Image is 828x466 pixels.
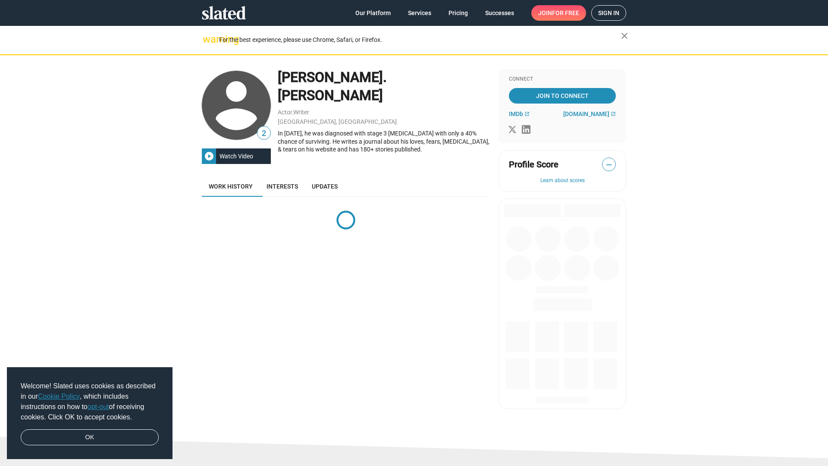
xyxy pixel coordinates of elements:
[563,110,616,117] a: [DOMAIN_NAME]
[219,34,621,46] div: For the best experience, please use Chrome, Safari, or Firefox.
[619,31,630,41] mat-icon: close
[509,110,530,117] a: IMDb
[203,34,213,44] mat-icon: warning
[509,110,523,117] span: IMDb
[21,429,159,446] a: dismiss cookie message
[485,5,514,21] span: Successes
[552,5,579,21] span: for free
[524,111,530,116] mat-icon: open_in_new
[563,110,609,117] span: [DOMAIN_NAME]
[611,111,616,116] mat-icon: open_in_new
[204,151,214,161] mat-icon: play_circle_filled
[7,367,172,460] div: cookieconsent
[267,183,298,190] span: Interests
[216,148,257,164] div: Watch Video
[278,129,490,154] div: In [DATE], he was diagnosed with stage 3 [MEDICAL_DATA] with only a 40% chance of surviving. He w...
[531,5,586,21] a: Joinfor free
[509,159,558,170] span: Profile Score
[278,118,397,125] a: [GEOGRAPHIC_DATA], [GEOGRAPHIC_DATA]
[305,176,345,197] a: Updates
[21,381,159,422] span: Welcome! Slated uses cookies as described in our , which includes instructions on how to of recei...
[209,183,253,190] span: Work history
[278,109,292,116] a: Actor
[278,68,490,105] div: [PERSON_NAME]. [PERSON_NAME]
[355,5,391,21] span: Our Platform
[88,403,109,410] a: opt-out
[509,88,616,104] a: Join To Connect
[401,5,438,21] a: Services
[348,5,398,21] a: Our Platform
[442,5,475,21] a: Pricing
[509,177,616,184] button: Learn about scores
[598,6,619,20] span: Sign in
[202,148,271,164] button: Watch Video
[538,5,579,21] span: Join
[312,183,338,190] span: Updates
[293,109,309,116] a: Writer
[448,5,468,21] span: Pricing
[591,5,626,21] a: Sign in
[257,128,270,139] span: 2
[602,159,615,170] span: —
[511,88,614,104] span: Join To Connect
[408,5,431,21] span: Services
[38,393,80,400] a: Cookie Policy
[478,5,521,21] a: Successes
[260,176,305,197] a: Interests
[202,176,260,197] a: Work history
[509,76,616,83] div: Connect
